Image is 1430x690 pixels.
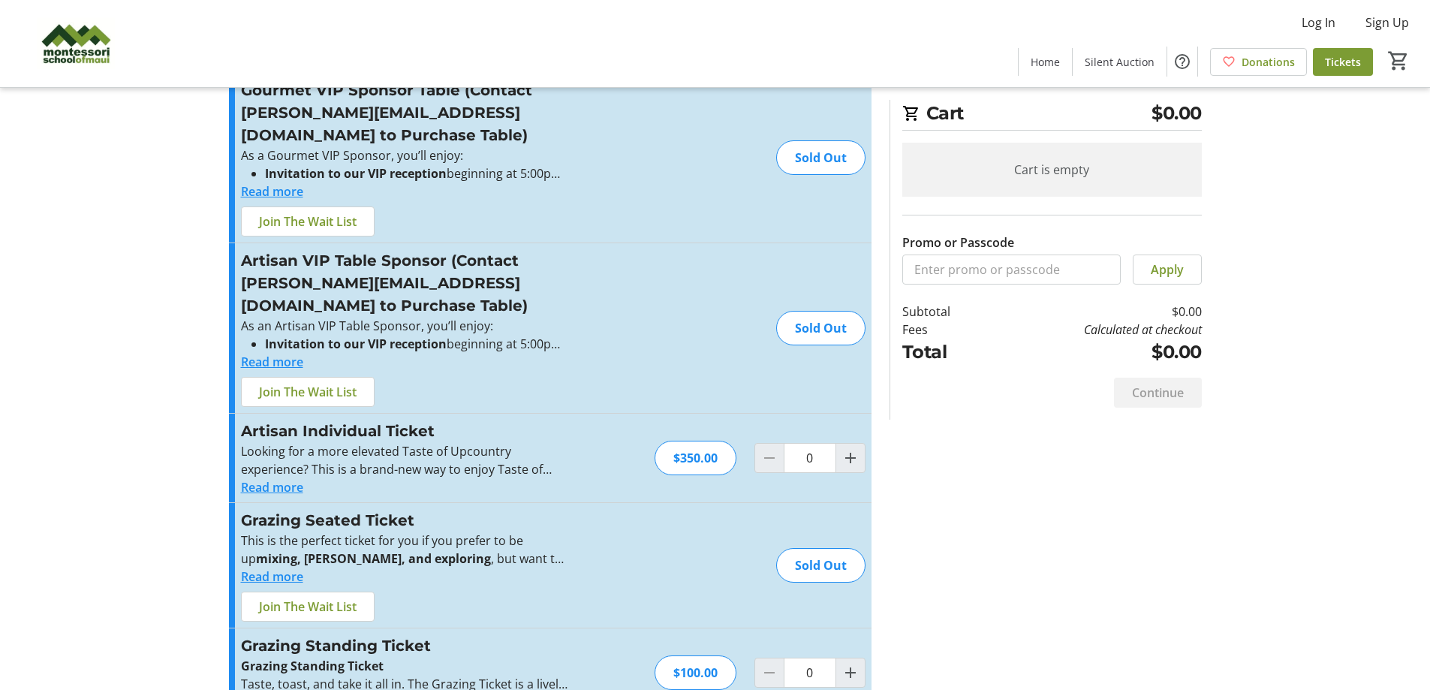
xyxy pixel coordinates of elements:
td: $0.00 [989,303,1201,321]
div: Sold Out [776,548,866,583]
h3: Grazing Seated Ticket [241,509,569,532]
div: Sold Out [776,140,866,175]
span: Sign Up [1365,14,1409,32]
span: Log In [1302,14,1335,32]
img: Montessori School of Maui's Logo [9,6,143,81]
p: As an Artisan VIP Table Sponsor, you’ll enjoy: [241,317,569,335]
td: Subtotal [902,303,989,321]
span: Donations [1242,54,1295,70]
li: beginning at 5:00pm [265,335,569,353]
label: Promo or Passcode [902,234,1014,252]
strong: Invitation to our VIP reception [265,165,447,182]
div: $100.00 [655,655,736,690]
button: Log In [1290,11,1347,35]
strong: Invitation to our VIP reception [265,336,447,352]
h3: Artisan Individual Ticket [241,420,569,442]
li: beginning at 5:00pm [265,164,569,182]
span: Home [1031,54,1060,70]
div: Sold Out [776,311,866,345]
span: Tickets [1325,54,1361,70]
button: Read more [241,353,303,371]
a: Tickets [1313,48,1373,76]
a: Silent Auction [1073,48,1167,76]
span: Join The Wait List [259,598,357,616]
span: $0.00 [1152,100,1202,127]
span: Join The Wait List [259,212,357,231]
strong: Grazing Standing Ticket [241,658,384,674]
span: Join The Wait List [259,383,357,401]
a: Donations [1210,48,1307,76]
h3: Gourmet VIP Sponsor Table (Contact [PERSON_NAME][EMAIL_ADDRESS][DOMAIN_NAME] to Purchase Table) [241,79,569,146]
button: Increment by one [836,444,865,472]
td: Fees [902,321,989,339]
h3: Grazing Standing Ticket [241,634,569,657]
span: Apply [1151,261,1184,279]
button: Join The Wait List [241,206,375,237]
td: Calculated at checkout [989,321,1201,339]
button: Read more [241,182,303,200]
strong: mixing, [PERSON_NAME], and exploring [256,550,491,567]
button: Cart [1385,47,1412,74]
input: Artisan Individual Ticket Quantity [784,443,836,473]
p: As a Gourmet VIP Sponsor, you’ll enjoy: [241,146,569,164]
button: Help [1167,47,1197,77]
input: Grazing Standing Ticket Quantity [784,658,836,688]
p: This is the perfect ticket for you if you prefer to be up , but want to ensure you have a when yo... [241,532,569,568]
button: Join The Wait List [241,592,375,622]
h3: Artisan VIP Table Sponsor (Contact [PERSON_NAME][EMAIL_ADDRESS][DOMAIN_NAME] to Purchase Table) [241,249,569,317]
input: Enter promo or passcode [902,255,1121,285]
button: Sign Up [1353,11,1421,35]
button: Increment by one [836,658,865,687]
div: Cart is empty [902,143,1202,197]
div: $350.00 [655,441,736,475]
button: Join The Wait List [241,377,375,407]
button: Read more [241,478,303,496]
button: Apply [1133,255,1202,285]
h2: Cart [902,100,1202,131]
span: Silent Auction [1085,54,1155,70]
a: Home [1019,48,1072,76]
button: Read more [241,568,303,586]
p: Looking for a more elevated Taste of Upcountry experience? This is a brand-new way to enjoy Taste... [241,442,569,478]
td: $0.00 [989,339,1201,366]
td: Total [902,339,989,366]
